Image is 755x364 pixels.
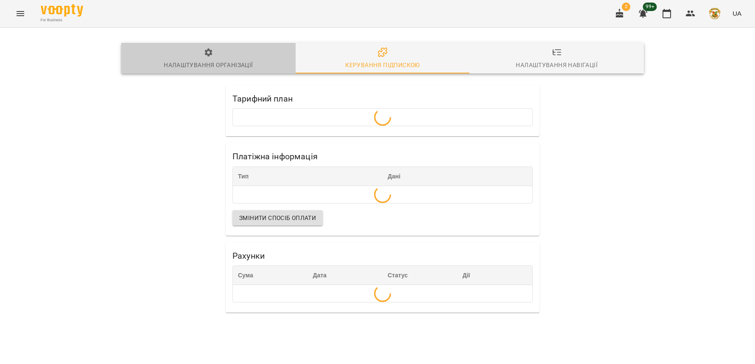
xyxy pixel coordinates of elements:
span: 2 [622,3,630,11]
img: e4fadf5fdc8e1f4c6887bfc6431a60f1.png [709,8,721,20]
button: UA [729,6,745,21]
h6: Рахунки [232,249,533,262]
h6: Платіжна інформація [232,150,533,163]
h6: Тарифний план [232,92,533,105]
div: Дані [383,167,532,186]
button: Menu [10,3,31,24]
div: Дата [308,266,383,285]
span: Змінити спосіб оплати [239,213,316,223]
div: Сума [233,266,308,285]
div: Налаштування організації [164,60,253,70]
div: Тип [233,167,383,186]
img: Voopty Logo [41,4,83,17]
div: Статус [383,266,458,285]
button: Змінити спосіб оплати [232,210,323,226]
div: Керування підпискою [345,60,419,70]
span: 99+ [643,3,657,11]
div: Налаштування навігації [516,60,598,70]
span: For Business [41,17,83,23]
div: Дії [458,266,533,285]
span: UA [733,9,741,18]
